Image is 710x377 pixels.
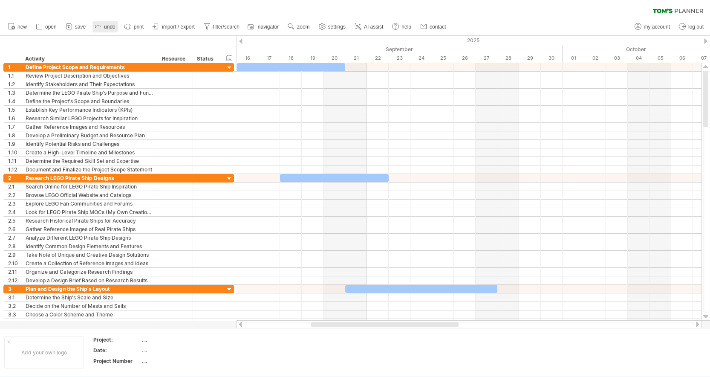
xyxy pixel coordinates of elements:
[8,148,21,157] div: 1.10
[632,21,672,32] a: my account
[8,157,21,165] div: 1.11
[8,183,21,191] div: 2.1
[302,54,323,63] div: Friday, 19 September 2025
[8,217,21,225] div: 2.5
[246,21,281,32] a: navigator
[297,24,309,30] span: zoom
[26,140,153,148] div: Identify Potential Risks and Challenges
[142,357,214,365] div: ....
[541,54,563,63] div: Tuesday, 30 September 2025
[8,319,21,327] div: 3.4
[8,80,21,88] div: 1.2
[688,24,704,30] span: log out
[26,259,153,267] div: Create a Collection of Reference Images and Ideas
[8,63,21,71] div: 1
[134,24,144,30] span: print
[93,347,140,354] div: Date:
[8,285,21,293] div: 3
[26,319,153,327] div: Plan the Hull and Deck Layout
[8,259,21,267] div: 2.10
[8,114,21,122] div: 1.6
[8,242,21,250] div: 2.8
[345,54,367,63] div: Sunday, 21 September 2025
[323,54,345,63] div: Saturday, 20 September 2025
[649,54,671,63] div: Sunday, 5 October 2025
[202,21,242,32] a: filter/search
[26,276,153,284] div: Develop a Design Brief Based on Research Results
[401,24,411,30] span: help
[8,191,21,199] div: 2.2
[26,225,153,233] div: Gather Reference Images of Real Pirate Ships
[142,336,214,343] div: ....
[25,55,153,63] div: Activity
[8,140,21,148] div: 1.9
[26,268,153,276] div: Organize and Categorize Research Findings
[93,357,140,365] div: Project Number
[8,276,21,284] div: 2.12
[432,54,454,63] div: Thursday, 25 September 2025
[104,24,115,30] span: undo
[26,183,153,191] div: Search Online for LEGO Pirate Ship Inspiration
[26,80,153,88] div: Identify Stakeholders and Their Expectations
[286,21,312,32] a: zoom
[677,21,706,32] a: log out
[364,24,383,30] span: AI assist
[26,106,153,114] div: Establish Key Performance Indicators (KPIs)
[26,165,153,174] div: Document and Finalize the Project Scope Statement
[26,72,153,80] div: Review Project Description and Objectives
[390,21,414,32] a: help
[476,54,497,63] div: Saturday, 27 September 2025
[122,21,146,32] a: print
[628,54,649,63] div: Saturday, 4 October 2025
[26,310,153,319] div: Choose a Color Scheme and Theme
[8,251,21,259] div: 2.9
[410,54,432,63] div: Wednesday, 24 September 2025
[606,54,628,63] div: Friday, 3 October 2025
[8,174,21,182] div: 2
[328,24,346,30] span: settings
[63,21,88,32] a: save
[26,217,153,225] div: Research Historical Pirate Ships for Accuracy
[26,208,153,216] div: Look for LEGO Pirate Ship MOCs (My Own Creations)
[142,347,214,354] div: ....
[258,24,279,30] span: navigator
[8,89,21,97] div: 1.3
[26,285,153,293] div: Plan and Design the Ship's Layout
[26,114,153,122] div: Research Similar LEGO Projects for Inspiration
[563,54,584,63] div: Wednesday, 1 October 2025
[150,21,197,32] a: import / export
[367,54,389,63] div: Monday, 22 September 2025
[454,54,476,63] div: Friday, 26 September 2025
[389,54,410,63] div: Tuesday, 23 September 2025
[644,24,670,30] span: my account
[26,157,153,165] div: Determine the Required Skill Set and Expertise
[8,97,21,105] div: 1.4
[26,302,153,310] div: Decide on the Number of Masts and Sails
[8,225,21,233] div: 2.6
[26,131,153,139] div: Develop a Preliminary Budget and Resource Plan
[418,21,449,32] a: contact
[197,55,216,63] div: Status
[26,174,153,182] div: Research LEGO Pirate Ship Designs
[519,54,541,63] div: Monday, 29 September 2025
[26,123,153,131] div: Gather Reference Images and Resources
[213,24,240,30] span: filter/search
[8,310,21,319] div: 3.3
[26,89,153,97] div: Determine the LEGO Pirate Ship's Purpose and Function
[26,242,153,250] div: Identify Common Design Elements and Features
[8,293,21,302] div: 3.1
[8,268,21,276] div: 2.11
[8,72,21,80] div: 1.1
[17,24,27,30] span: new
[258,54,280,63] div: Wednesday, 17 September 2025
[8,123,21,131] div: 1.7
[93,336,140,343] div: Project:
[34,21,59,32] a: open
[26,234,153,242] div: Analyze Different LEGO Pirate Ship Designs
[75,24,86,30] span: save
[26,293,153,302] div: Determine the Ship's Scale and Size
[26,148,153,157] div: Create a High-Level Timeline and Milestones
[26,200,153,208] div: Explore LEGO Fan Communities and Forums
[8,106,21,114] div: 1.5
[8,131,21,139] div: 1.8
